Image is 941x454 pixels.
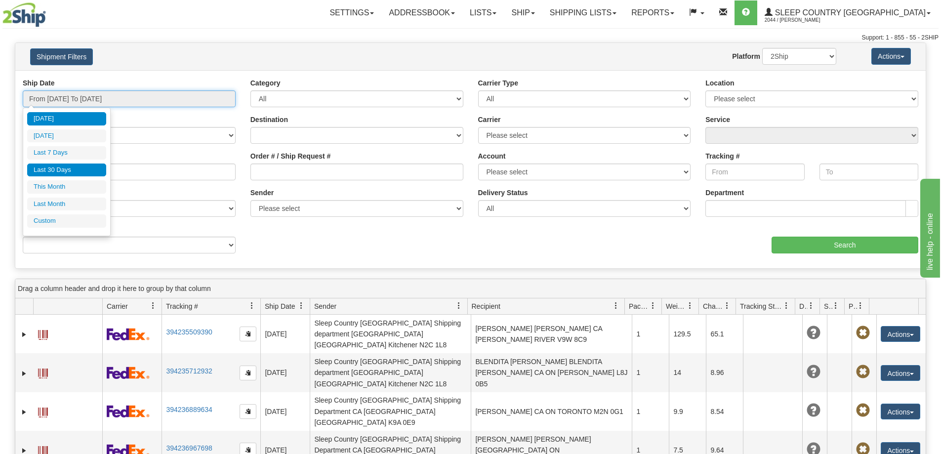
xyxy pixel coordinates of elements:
[15,279,926,298] div: grid grouping header
[706,315,743,353] td: 65.1
[310,353,471,392] td: Sleep Country [GEOGRAPHIC_DATA] Shipping department [GEOGRAPHIC_DATA] [GEOGRAPHIC_DATA] Kitchener...
[166,301,198,311] span: Tracking #
[705,188,744,198] label: Department
[669,353,706,392] td: 14
[27,129,106,143] li: [DATE]
[381,0,462,25] a: Addressbook
[260,315,310,353] td: [DATE]
[30,48,93,65] button: Shipment Filters
[107,301,128,311] span: Carrier
[705,115,730,124] label: Service
[852,297,869,314] a: Pickup Status filter column settings
[504,0,542,25] a: Ship
[918,176,940,277] iframe: chat widget
[732,51,760,61] label: Platform
[462,0,504,25] a: Lists
[260,353,310,392] td: [DATE]
[871,48,911,65] button: Actions
[778,297,795,314] a: Tracking Status filter column settings
[881,326,920,342] button: Actions
[244,297,260,314] a: Tracking # filter column settings
[803,297,819,314] a: Delivery Status filter column settings
[27,198,106,211] li: Last Month
[624,0,682,25] a: Reports
[250,115,288,124] label: Destination
[38,364,48,380] a: Label
[542,0,624,25] a: Shipping lists
[27,214,106,228] li: Custom
[450,297,467,314] a: Sender filter column settings
[19,369,29,378] a: Expand
[19,407,29,417] a: Expand
[107,405,150,417] img: 2 - FedEx
[250,188,274,198] label: Sender
[471,392,632,431] td: [PERSON_NAME] CA ON TORONTO M2N 0G1
[682,297,698,314] a: Weight filter column settings
[703,301,724,311] span: Charge
[819,164,918,180] input: To
[856,326,870,340] span: Pickup Not Assigned
[310,315,471,353] td: Sleep Country [GEOGRAPHIC_DATA] Shipping department [GEOGRAPHIC_DATA] [GEOGRAPHIC_DATA] Kitchener...
[669,315,706,353] td: 129.5
[250,78,281,88] label: Category
[471,315,632,353] td: [PERSON_NAME] [PERSON_NAME] CA [PERSON_NAME] RIVER V9W 8C9
[478,115,501,124] label: Carrier
[27,146,106,160] li: Last 7 Days
[240,366,256,380] button: Copy to clipboard
[666,301,687,311] span: Weight
[38,326,48,341] a: Label
[856,404,870,417] span: Pickup Not Assigned
[478,151,506,161] label: Account
[773,8,926,17] span: Sleep Country [GEOGRAPHIC_DATA]
[881,404,920,419] button: Actions
[765,15,839,25] span: 2044 / [PERSON_NAME]
[824,301,832,311] span: Shipment Issues
[2,2,46,27] img: logo2044.jpg
[849,301,857,311] span: Pickup Status
[23,78,55,88] label: Ship Date
[807,326,820,340] span: Unknown
[240,327,256,341] button: Copy to clipboard
[27,164,106,177] li: Last 30 Days
[478,78,518,88] label: Carrier Type
[632,315,669,353] td: 1
[107,328,150,340] img: 2 - FedEx
[322,0,381,25] a: Settings
[7,6,91,18] div: live help - online
[772,237,918,253] input: Search
[2,34,939,42] div: Support: 1 - 855 - 55 - 2SHIP
[705,164,804,180] input: From
[265,301,295,311] span: Ship Date
[38,403,48,419] a: Label
[310,392,471,431] td: Sleep Country [GEOGRAPHIC_DATA] Shipping Department CA [GEOGRAPHIC_DATA] [GEOGRAPHIC_DATA] K9A 0E9
[632,392,669,431] td: 1
[799,301,808,311] span: Delivery Status
[260,392,310,431] td: [DATE]
[608,297,624,314] a: Recipient filter column settings
[27,112,106,125] li: [DATE]
[757,0,938,25] a: Sleep Country [GEOGRAPHIC_DATA] 2044 / [PERSON_NAME]
[706,353,743,392] td: 8.96
[856,365,870,379] span: Pickup Not Assigned
[478,188,528,198] label: Delivery Status
[705,151,739,161] label: Tracking #
[807,404,820,417] span: Unknown
[629,301,650,311] span: Packages
[240,404,256,419] button: Copy to clipboard
[632,353,669,392] td: 1
[881,365,920,381] button: Actions
[705,78,734,88] label: Location
[740,301,783,311] span: Tracking Status
[472,301,500,311] span: Recipient
[145,297,162,314] a: Carrier filter column settings
[27,180,106,194] li: This Month
[166,444,212,452] a: 394236967698
[719,297,736,314] a: Charge filter column settings
[19,330,29,339] a: Expand
[166,406,212,413] a: 394236889634
[107,367,150,379] img: 2 - FedEx
[645,297,661,314] a: Packages filter column settings
[669,392,706,431] td: 9.9
[827,297,844,314] a: Shipment Issues filter column settings
[314,301,336,311] span: Sender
